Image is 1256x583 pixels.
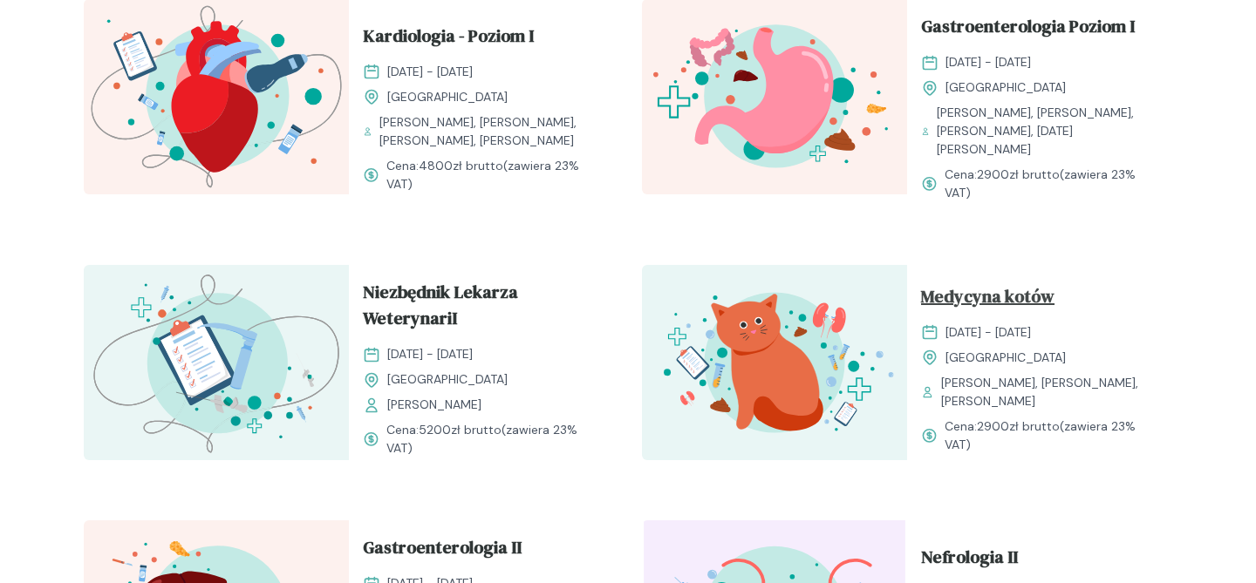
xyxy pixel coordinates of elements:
span: Gastroenterologia II [363,534,522,567]
a: Kardiologia - Poziom I [363,23,600,56]
a: Nefrologia II [921,544,1158,577]
span: 2900 zł brutto [977,418,1060,434]
span: [DATE] - [DATE] [387,345,473,363]
span: Cena: (zawiera 23% VAT) [386,157,600,193]
a: Niezbędnik Lekarza WeterynariI [363,279,600,338]
span: [DATE] - [DATE] [945,323,1031,342]
span: [PERSON_NAME], [PERSON_NAME], [PERSON_NAME], [PERSON_NAME] [379,113,600,150]
span: [PERSON_NAME], [PERSON_NAME], [PERSON_NAME] [941,374,1158,410]
span: [DATE] - [DATE] [387,63,473,81]
a: Medycyna kotów [921,283,1158,316]
span: Cena: (zawiera 23% VAT) [945,166,1158,202]
span: [DATE] - [DATE] [945,53,1031,71]
span: Cena: (zawiera 23% VAT) [945,417,1158,454]
span: [PERSON_NAME] [387,396,481,414]
a: Gastroenterologia Poziom I [921,13,1158,46]
span: 2900 zł brutto [977,166,1060,182]
span: Medycyna kotów [921,283,1055,316]
span: 4800 zł brutto [419,158,503,173]
img: aHfQZEMqNJQqH-e8_MedKot_T.svg [642,265,907,460]
a: Gastroenterologia II [363,534,600,567]
span: Nefrologia II [921,544,1018,577]
span: Cena: (zawiera 23% VAT) [386,421,600,458]
span: Kardiologia - Poziom I [363,23,534,56]
span: [GEOGRAPHIC_DATA] [387,370,508,389]
span: Gastroenterologia Poziom I [921,13,1135,46]
span: 5200 zł brutto [419,422,502,437]
span: [GEOGRAPHIC_DATA] [387,88,508,106]
span: [GEOGRAPHIC_DATA] [945,349,1066,367]
span: [PERSON_NAME], [PERSON_NAME], [PERSON_NAME], [DATE][PERSON_NAME] [937,104,1158,159]
img: aHe4VUMqNJQqH-M0_ProcMH_T.svg [84,265,349,460]
span: [GEOGRAPHIC_DATA] [945,78,1066,97]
